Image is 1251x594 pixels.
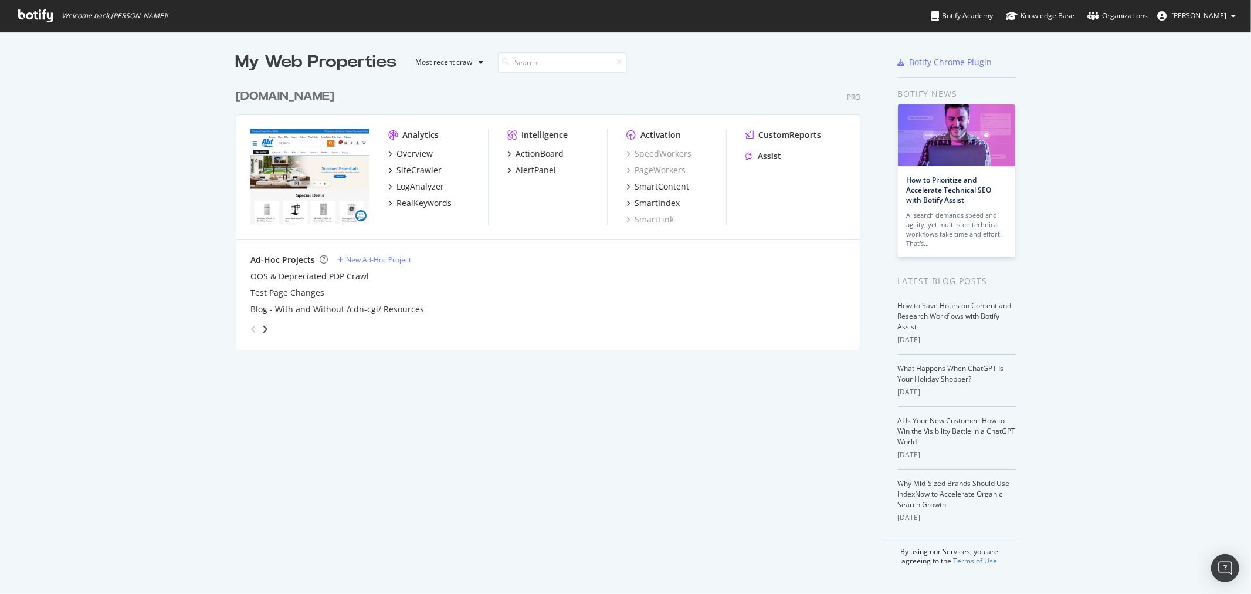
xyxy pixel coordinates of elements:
a: AI Is Your New Customer: How to Win the Visibility Battle in a ChatGPT World [898,416,1016,447]
a: Overview [388,148,433,160]
a: ActionBoard [507,148,564,160]
div: Botify Chrome Plugin [910,56,992,68]
div: [DATE] [898,335,1016,345]
div: SmartIndex [635,197,680,209]
div: LogAnalyzer [396,181,444,193]
div: Activation [640,129,681,141]
div: angle-right [261,323,269,335]
div: [DATE] [898,450,1016,460]
button: [PERSON_NAME] [1148,6,1245,25]
div: angle-left [246,320,261,339]
div: [DATE] [898,512,1016,523]
a: [DOMAIN_NAME] [236,88,339,105]
a: SpeedWorkers [626,148,691,160]
div: Most recent crawl [416,59,474,66]
a: How to Save Hours on Content and Research Workflows with Botify Assist [898,301,1012,332]
div: Botify Academy [931,10,993,22]
div: [DATE] [898,387,1016,397]
a: Assist [745,150,781,162]
span: Michalla Mannino [1171,11,1226,21]
a: Why Mid-Sized Brands Should Use IndexNow to Accelerate Organic Search Growth [898,478,1010,509]
div: My Web Properties [236,50,397,74]
div: grid [236,74,870,350]
div: Assist [758,150,781,162]
a: AlertPanel [507,164,556,176]
div: AlertPanel [516,164,556,176]
a: What Happens When ChatGPT Is Your Holiday Shopper? [898,363,1004,384]
a: Terms of Use [953,556,997,566]
div: CustomReports [758,129,821,141]
div: SiteCrawler [396,164,442,176]
a: How to Prioritize and Accelerate Technical SEO with Botify Assist [907,175,992,205]
a: SiteCrawler [388,164,442,176]
div: Overview [396,148,433,160]
img: abt.com [250,129,369,224]
div: Open Intercom Messenger [1211,554,1239,582]
span: Welcome back, [PERSON_NAME] ! [62,11,168,21]
div: Organizations [1087,10,1148,22]
a: SmartIndex [626,197,680,209]
a: OOS & Depreciated PDP Crawl [250,271,369,282]
div: Knowledge Base [1006,10,1074,22]
a: PageWorkers [626,164,686,176]
div: Botify news [898,87,1016,100]
a: New Ad-Hoc Project [337,255,411,265]
button: Most recent crawl [406,53,489,72]
a: SmartLink [626,214,674,225]
img: How to Prioritize and Accelerate Technical SEO with Botify Assist [898,104,1015,166]
a: LogAnalyzer [388,181,444,193]
div: Intelligence [521,129,568,141]
a: Test Page Changes [250,287,324,299]
a: Blog - With and Without /cdn-cgi/ Resources [250,303,424,315]
div: By using our Services, you are agreeing to the [883,541,1016,566]
a: Botify Chrome Plugin [898,56,992,68]
a: RealKeywords [388,197,452,209]
div: Pro [847,92,860,102]
a: SmartContent [626,181,689,193]
div: RealKeywords [396,197,452,209]
div: Ad-Hoc Projects [250,254,315,266]
div: [DOMAIN_NAME] [236,88,334,105]
div: New Ad-Hoc Project [346,255,411,265]
a: CustomReports [745,129,821,141]
div: SmartContent [635,181,689,193]
div: ActionBoard [516,148,564,160]
div: AI search demands speed and agility, yet multi-step technical workflows take time and effort. Tha... [907,211,1006,248]
input: Search [498,52,627,73]
div: Latest Blog Posts [898,275,1016,288]
div: Analytics [402,129,439,141]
